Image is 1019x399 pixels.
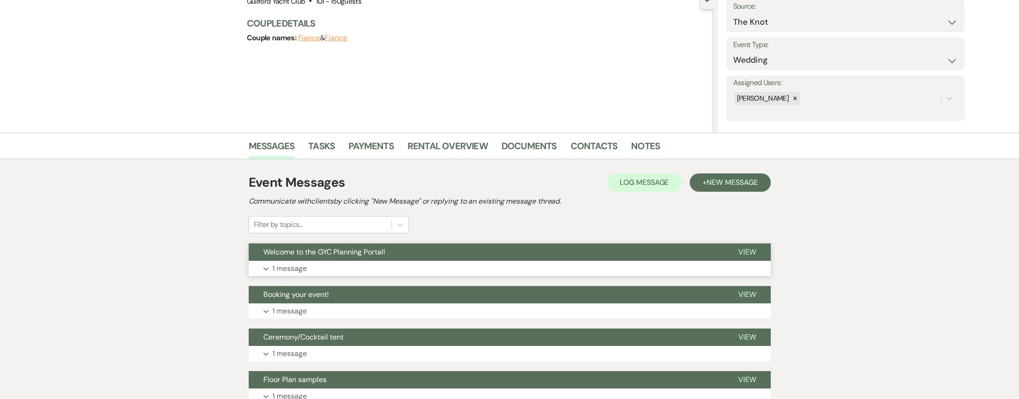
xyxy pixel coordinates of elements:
label: Event Type: [733,38,958,52]
a: Payments [349,139,394,159]
p: 1 message [272,263,307,275]
button: View [724,243,771,261]
button: View [724,329,771,346]
span: & [298,33,347,43]
h3: Couple Details [247,17,704,30]
span: Log Message [620,178,669,187]
button: 1 message [249,303,771,319]
h2: Communicate with clients by clicking "New Message" or replying to an existing message thread. [249,196,771,207]
span: View [738,332,756,342]
button: Fiance [298,34,321,42]
div: [PERSON_NAME] [734,92,790,105]
p: 1 message [272,348,307,360]
a: Tasks [308,139,335,159]
span: View [738,247,756,257]
label: Assigned Users: [733,76,958,90]
a: Messages [249,139,295,159]
button: 1 message [249,261,771,276]
button: +New Message [690,173,770,192]
span: Booking your event! [263,290,329,299]
button: Ceremony/Cocktail tent [249,329,724,346]
button: 1 message [249,346,771,361]
button: Fiance [325,34,347,42]
span: New Message [707,178,757,187]
button: Welcome to the GYC Planning Portal! [249,243,724,261]
a: Notes [631,139,660,159]
span: Welcome to the GYC Planning Portal! [263,247,385,257]
div: Filter by topics... [254,219,303,230]
span: Ceremony/Cocktail tent [263,332,343,342]
button: View [724,286,771,303]
a: Documents [501,139,557,159]
span: Couple names: [247,33,298,43]
button: Log Message [607,173,681,192]
span: Floor Plan samples [263,375,327,384]
span: View [738,290,756,299]
span: View [738,375,756,384]
button: Floor Plan samples [249,371,724,388]
button: Booking your event! [249,286,724,303]
p: 1 message [272,305,307,317]
a: Contacts [571,139,618,159]
a: Rental Overview [408,139,488,159]
h1: Event Messages [249,173,345,192]
button: View [724,371,771,388]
